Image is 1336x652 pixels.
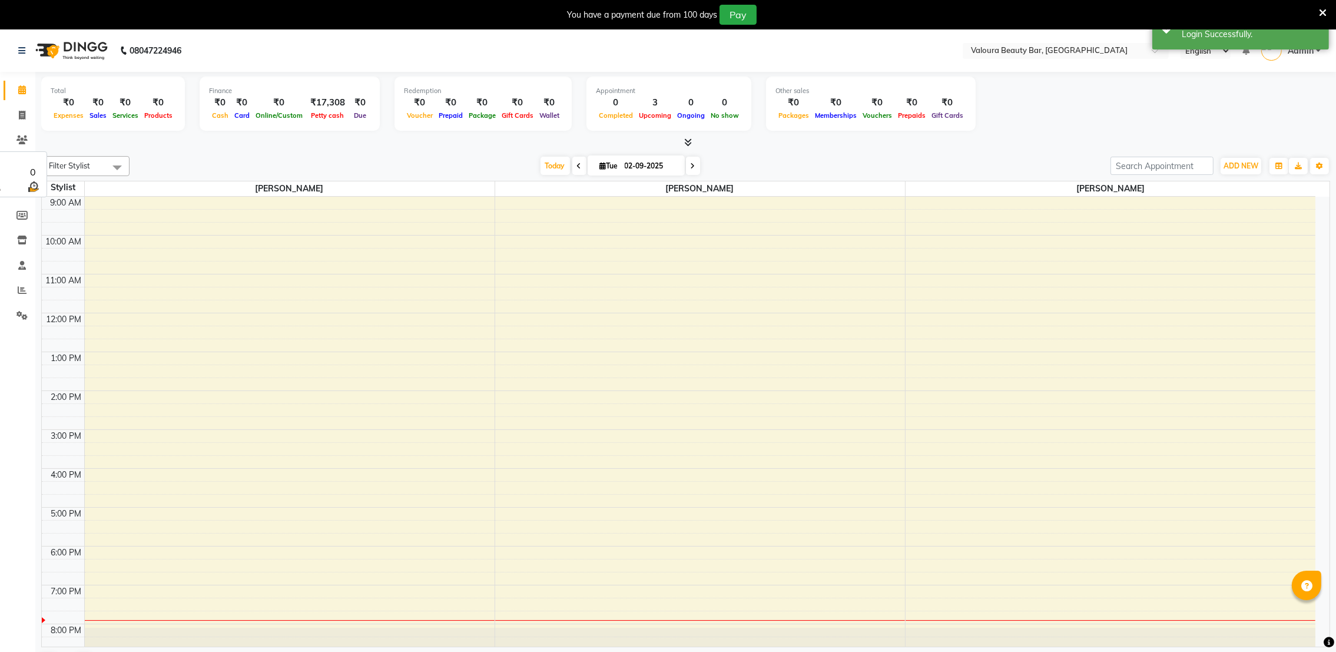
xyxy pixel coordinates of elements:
[49,391,84,403] div: 2:00 PM
[436,111,466,120] span: Prepaid
[141,111,175,120] span: Products
[49,547,84,559] div: 6:00 PM
[895,96,929,110] div: ₹0
[209,111,231,120] span: Cash
[110,96,141,110] div: ₹0
[231,111,253,120] span: Card
[1182,28,1320,41] div: Login Successfully.
[495,181,905,196] span: [PERSON_NAME]
[895,111,929,120] span: Prepaids
[49,508,84,520] div: 5:00 PM
[44,274,84,287] div: 11:00 AM
[775,96,812,110] div: ₹0
[674,111,708,120] span: Ongoing
[567,9,717,21] div: You have a payment due from 100 days
[51,111,87,120] span: Expenses
[130,34,181,67] b: 08047224946
[708,111,742,120] span: No show
[404,111,436,120] span: Voucher
[404,96,436,110] div: ₹0
[466,96,499,110] div: ₹0
[596,86,742,96] div: Appointment
[621,157,680,175] input: 2025-09-02
[51,86,175,96] div: Total
[110,111,141,120] span: Services
[1224,161,1258,170] span: ADD NEW
[49,430,84,442] div: 3:00 PM
[87,96,110,110] div: ₹0
[141,96,175,110] div: ₹0
[906,181,1316,196] span: [PERSON_NAME]
[87,111,110,120] span: Sales
[253,96,306,110] div: ₹0
[596,111,636,120] span: Completed
[48,197,84,209] div: 9:00 AM
[49,161,90,170] span: Filter Stylist
[1288,45,1314,57] span: Admin
[350,96,370,110] div: ₹0
[536,96,562,110] div: ₹0
[253,111,306,120] span: Online/Custom
[49,469,84,481] div: 4:00 PM
[536,111,562,120] span: Wallet
[674,96,708,110] div: 0
[499,111,536,120] span: Gift Cards
[775,86,966,96] div: Other sales
[209,86,370,96] div: Finance
[1221,158,1261,174] button: ADD NEW
[26,179,41,194] img: wait_time.png
[1261,40,1282,61] img: Admin
[309,111,347,120] span: Petty cash
[636,96,674,110] div: 3
[231,96,253,110] div: ₹0
[541,157,570,175] span: Today
[49,624,84,637] div: 8:00 PM
[51,96,87,110] div: ₹0
[42,181,84,194] div: Stylist
[812,96,860,110] div: ₹0
[306,96,350,110] div: ₹17,308
[860,96,895,110] div: ₹0
[636,111,674,120] span: Upcoming
[596,96,636,110] div: 0
[49,585,84,598] div: 7:00 PM
[812,111,860,120] span: Memberships
[351,111,369,120] span: Due
[1110,157,1214,175] input: Search Appointment
[775,111,812,120] span: Packages
[26,165,41,179] div: 0
[720,5,757,25] button: Pay
[466,111,499,120] span: Package
[404,86,562,96] div: Redemption
[929,96,966,110] div: ₹0
[44,236,84,248] div: 10:00 AM
[85,181,495,196] span: [PERSON_NAME]
[30,34,111,67] img: logo
[708,96,742,110] div: 0
[436,96,466,110] div: ₹0
[49,352,84,365] div: 1:00 PM
[209,96,231,110] div: ₹0
[597,161,621,170] span: Tue
[860,111,895,120] span: Vouchers
[499,96,536,110] div: ₹0
[929,111,966,120] span: Gift Cards
[44,313,84,326] div: 12:00 PM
